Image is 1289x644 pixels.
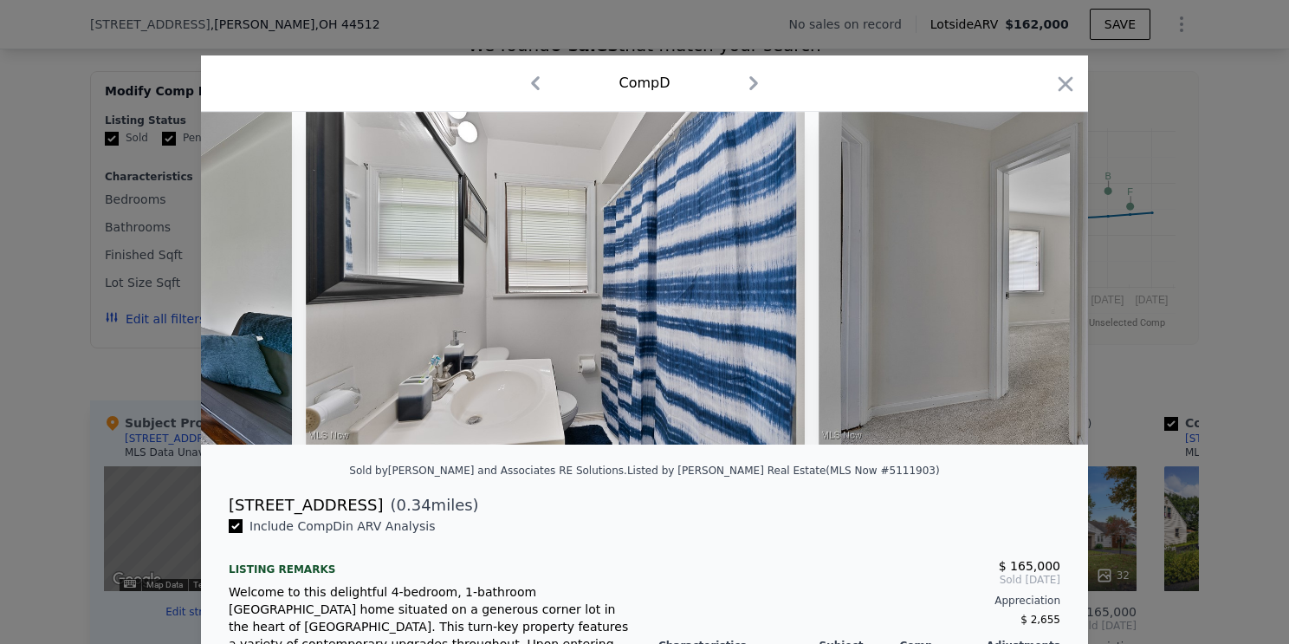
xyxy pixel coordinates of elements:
div: [STREET_ADDRESS] [229,493,383,517]
span: Sold [DATE] [658,573,1060,587]
img: Property Img [306,112,804,445]
span: Include Comp D in ARV Analysis [243,519,443,533]
span: 0.34 [397,496,431,514]
div: Listing remarks [229,549,631,576]
div: Listed by [PERSON_NAME] Real Estate (MLS Now #5111903) [627,465,940,477]
span: ( miles) [383,493,478,517]
span: $ 2,655 [1020,614,1060,626]
div: Sold by [PERSON_NAME] and Associates RE Solutions . [349,465,627,477]
div: Appreciation [658,594,1060,608]
div: Comp D [619,73,670,94]
span: $ 165,000 [999,559,1060,573]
